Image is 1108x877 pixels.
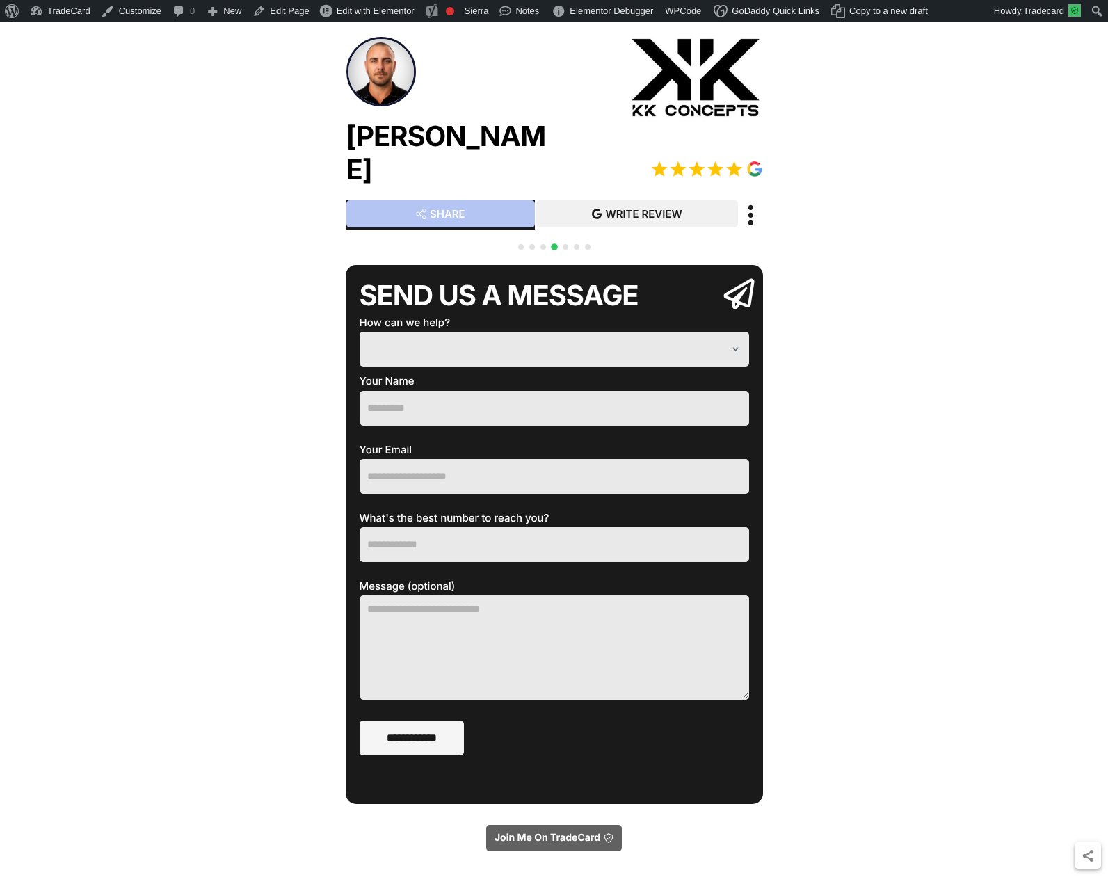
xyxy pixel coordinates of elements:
[360,579,749,700] label: Message (optional)
[430,209,465,219] span: SHARE
[360,374,749,425] label: Your Name
[346,120,547,186] h2: [PERSON_NAME]
[563,244,568,250] span: Go to slide 5
[346,200,536,227] a: SHARE
[360,391,749,426] input: Your Name
[495,833,600,843] span: Join Me On TradeCard
[518,244,524,250] span: Go to slide 1
[605,209,682,219] span: WRITE REVIEW
[360,279,709,312] h2: SEND US A MESSAGE
[360,459,749,494] input: Your Email
[536,200,738,227] a: WRITE REVIEW
[551,243,558,250] span: Go to slide 4
[360,511,749,562] label: What's the best number to reach you?
[360,332,749,367] select: How can we help?
[337,6,415,16] span: Edit with Elementor
[574,244,579,250] span: Go to slide 6
[486,825,622,851] a: Join Me On TradeCard
[529,244,535,250] span: Go to slide 2
[1023,6,1064,16] span: Tradecard
[1075,842,1101,869] button: Share
[585,244,591,250] span: Go to slide 7
[360,316,749,367] label: How can we help?
[360,595,749,700] textarea: Message (optional)
[360,443,749,494] label: Your Email
[360,527,749,562] input: What's the best number to reach you?
[540,244,546,250] span: Go to slide 3
[446,7,454,15] div: Focus keyphrase not set
[360,312,749,755] form: Contact form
